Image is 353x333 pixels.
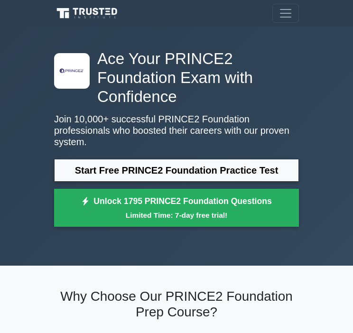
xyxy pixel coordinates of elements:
[54,49,299,106] h1: Ace Your PRINCE2 Foundation Exam with Confidence
[54,189,299,227] a: Unlock 1795 PRINCE2 Foundation QuestionsLimited Time: 7-day free trial!
[54,159,299,182] a: Start Free PRINCE2 Foundation Practice Test
[272,4,299,23] button: Toggle navigation
[54,113,299,148] p: Join 10,000+ successful PRINCE2 Foundation professionals who boosted their careers with our prove...
[54,288,299,320] h2: Why Choose Our PRINCE2 Foundation Prep Course?
[66,210,287,221] small: Limited Time: 7-day free trial!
